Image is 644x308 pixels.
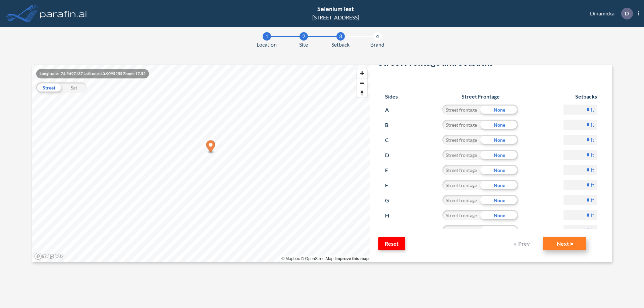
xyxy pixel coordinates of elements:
[480,210,518,220] div: None
[436,93,525,100] h6: Street Frontage
[331,41,350,49] span: Setback
[591,121,594,128] label: ft
[335,256,369,261] a: Improve this map
[442,165,480,175] div: Street frontage
[442,105,480,115] div: Street frontage
[442,195,480,205] div: Street frontage
[591,106,594,113] label: ft
[61,82,87,93] div: Sat
[385,135,397,145] p: C
[480,120,518,130] div: None
[591,212,594,219] label: ft
[442,180,480,190] div: Street frontage
[591,182,594,188] label: ft
[509,237,536,250] button: Prev
[281,256,300,261] a: Mapbox
[317,5,354,12] span: SeleniumTest
[357,88,367,98] button: Reset bearing to north
[385,225,397,236] p: I
[385,150,397,161] p: D
[357,78,367,88] button: Zoom out
[543,237,586,250] button: Next
[385,93,398,100] h6: Sides
[442,225,480,235] div: Street frontage
[336,32,345,41] div: 3
[442,120,480,130] div: Street frontage
[442,135,480,145] div: Street frontage
[370,41,384,49] span: Brand
[591,227,594,234] label: ft
[385,165,397,176] p: E
[480,105,518,115] div: None
[36,69,149,78] div: Longitude: -74.5497137 Latitude: 40.9095255 Zoom: 17.52
[591,136,594,143] label: ft
[373,32,382,41] div: 4
[385,120,397,130] p: B
[263,32,271,41] div: 1
[591,151,594,158] label: ft
[591,197,594,203] label: ft
[580,8,639,19] div: Dinamicka
[385,195,397,206] p: G
[378,237,405,250] button: Reset
[591,167,594,173] label: ft
[299,41,308,49] span: Site
[300,32,308,41] div: 2
[257,41,277,49] span: Location
[625,10,629,16] p: D
[36,82,61,93] div: Street
[480,165,518,175] div: None
[34,252,64,260] a: Mapbox homepage
[385,105,397,115] p: A
[480,180,518,190] div: None
[206,140,215,154] div: Map marker
[442,210,480,220] div: Street frontage
[480,195,518,205] div: None
[385,210,397,221] p: H
[480,135,518,145] div: None
[442,150,480,160] div: Street frontage
[357,68,367,78] button: Zoom in
[32,65,370,262] canvas: Map
[39,7,88,20] img: logo
[312,13,359,21] div: [STREET_ADDRESS]
[563,93,597,100] h6: Setbacks
[385,180,397,191] p: F
[480,150,518,160] div: None
[301,256,333,261] a: OpenStreetMap
[480,225,518,235] div: None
